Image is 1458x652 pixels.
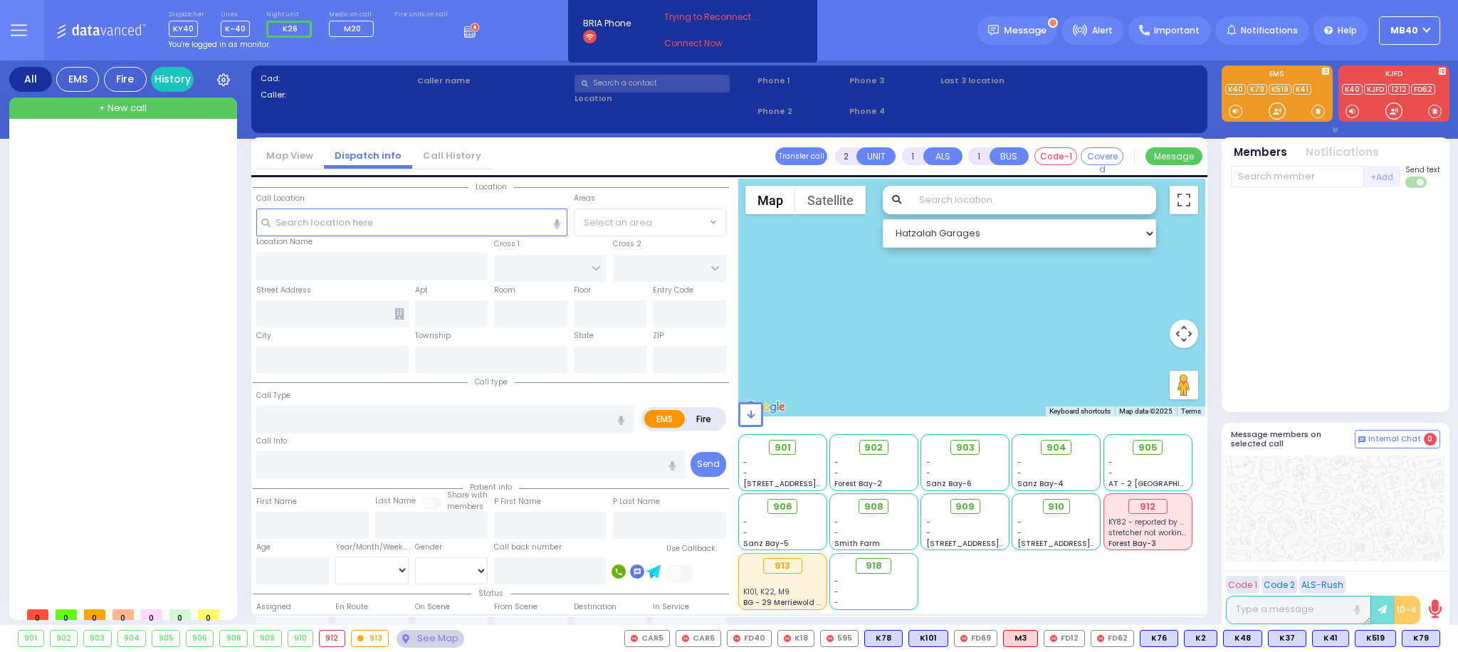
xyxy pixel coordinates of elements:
a: Call History [412,149,492,162]
div: 595 [820,630,859,647]
label: Last 3 location [940,75,1069,87]
button: Map camera controls [1170,320,1198,348]
label: Age [256,542,271,553]
span: 901 [775,441,791,455]
label: Areas [574,193,595,204]
span: K-40 [221,21,250,37]
span: Phone 4 [849,105,936,117]
span: Send text [1405,164,1440,175]
span: Forest Bay-3 [1108,538,1156,549]
div: 903 [84,631,111,646]
input: Search member [1231,166,1364,187]
span: Sanz Bay-4 [1017,478,1064,489]
span: 909 [955,500,975,514]
span: stretcher not working properly [1108,527,1220,538]
span: Select an area [584,216,652,230]
span: Trying to Reconnect... [664,11,777,23]
label: KJFD [1338,70,1449,80]
label: First Name [256,496,297,508]
a: FD62 [1411,84,1435,95]
div: M3 [1003,630,1038,647]
div: BLS [1184,630,1217,647]
a: KJFD [1364,84,1387,95]
span: - [1108,468,1113,478]
span: - [926,527,930,538]
label: Cross 1 [494,238,520,250]
div: CAR6 [676,630,721,647]
label: Medic on call [329,11,379,19]
span: Internal Chat [1368,434,1421,444]
label: Entry Code [653,285,693,296]
div: FD40 [727,630,772,647]
span: 0 [27,609,48,620]
label: Room [494,285,515,296]
div: 912 [320,631,345,646]
button: Toggle fullscreen view [1170,186,1198,214]
div: 913 [763,558,802,574]
span: Status [471,588,510,599]
span: Other building occupants [394,308,404,320]
span: 908 [864,500,883,514]
div: Year/Month/Week/Day [335,542,409,553]
span: Important [1154,24,1200,37]
label: Fire [684,410,724,428]
div: BLS [908,630,948,647]
div: K2 [1184,630,1217,647]
span: 918 [866,559,882,573]
span: 0 [112,609,134,620]
div: K101 [908,630,948,647]
img: red-radio-icon.svg [784,635,791,642]
label: Cross 2 [613,238,641,250]
button: Transfer call [775,147,827,165]
span: 904 [1047,441,1066,455]
span: Phone 3 [849,75,936,87]
div: K37 [1268,630,1306,647]
div: FD69 [954,630,997,647]
div: K78 [864,630,903,647]
span: Alert [1092,24,1113,37]
button: Send [691,452,726,477]
label: Call Type [256,390,290,401]
span: MB40 [1390,24,1418,37]
span: - [1017,517,1022,527]
a: Map View [256,149,324,162]
label: Street Address [256,285,311,296]
label: Night unit [266,11,317,19]
img: red-radio-icon.svg [827,635,834,642]
div: See map [397,630,463,648]
button: Code-1 [1034,147,1077,165]
img: red-radio-icon.svg [1050,635,1057,642]
label: Dispatcher [169,11,204,19]
label: Location [575,93,753,105]
a: Connect Now [664,37,777,50]
a: K41 [1293,84,1311,95]
span: 903 [956,441,975,455]
div: 913 [352,631,389,646]
button: UNIT [856,147,896,165]
div: K41 [1312,630,1349,647]
span: K26 [283,23,298,34]
small: Share with [447,490,488,500]
img: Logo [56,21,151,39]
div: 908 [220,631,247,646]
label: Use Callback [666,543,715,554]
div: 906 [187,631,214,646]
label: Floor [574,285,591,296]
button: Internal Chat 0 [1355,430,1440,448]
label: Destination [574,601,617,613]
div: - [834,587,913,597]
span: + New call [99,101,147,115]
img: Google [742,398,789,416]
div: 912 [1128,499,1168,515]
label: EMS [644,410,686,428]
label: Caller name [417,75,570,87]
label: Location Name [256,236,313,248]
label: Lines [221,11,250,19]
span: 0 [56,609,77,620]
button: Code 1 [1226,576,1259,594]
span: Help [1338,24,1357,37]
label: EMS [1222,70,1333,80]
img: comment-alt.png [1358,436,1365,443]
a: K79 [1247,84,1267,95]
a: K40 [1225,84,1246,95]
